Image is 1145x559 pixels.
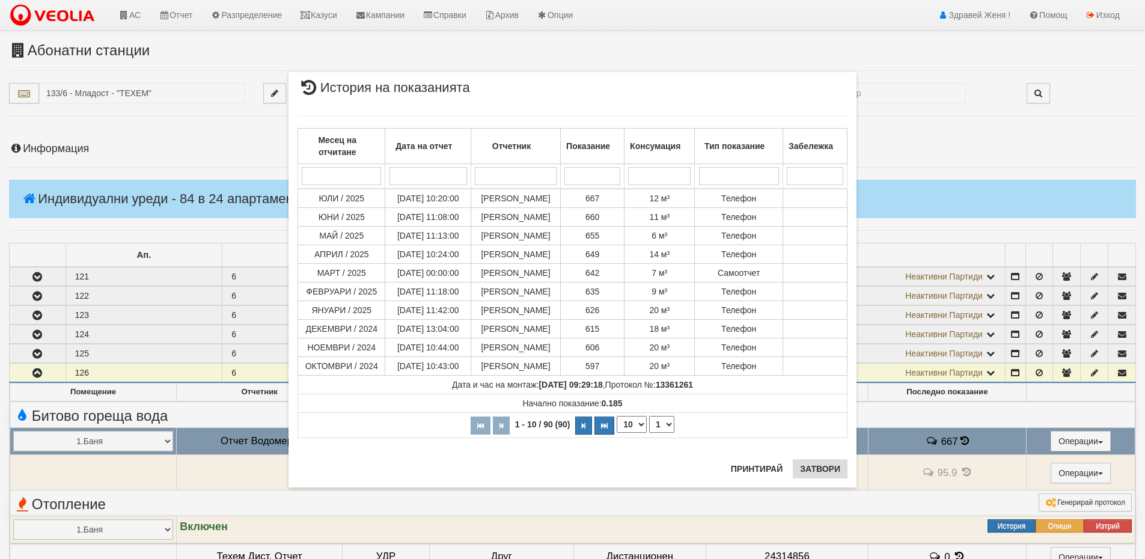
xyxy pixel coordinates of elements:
span: 655 [585,231,599,240]
td: ОКТОМВРИ / 2024 [298,357,385,376]
button: Предишна страница [493,417,510,435]
td: [DATE] 00:00:00 [385,264,471,283]
td: МАРТ / 2025 [298,264,385,283]
td: [PERSON_NAME] [471,338,560,357]
td: Самоотчет [695,264,783,283]
td: Телефон [695,208,783,227]
td: Телефон [695,245,783,264]
td: [PERSON_NAME] [471,208,560,227]
td: ФЕВРУАРИ / 2025 [298,283,385,301]
span: 606 [585,343,599,352]
td: [DATE] 11:18:00 [385,283,471,301]
strong: [DATE] 09:29:18 [539,380,602,389]
td: [PERSON_NAME] [471,320,560,338]
span: 7 м³ [652,268,667,278]
span: 11 м³ [649,212,670,222]
span: Дата и час на монтаж: [452,380,603,389]
td: АПРИЛ / 2025 [298,245,385,264]
span: 660 [585,212,599,222]
span: 626 [585,305,599,315]
td: Телефон [695,338,783,357]
td: [DATE] 10:44:00 [385,338,471,357]
td: [PERSON_NAME] [471,245,560,264]
button: Следваща страница [575,417,592,435]
td: [DATE] 11:42:00 [385,301,471,320]
th: Консумация: No sort applied, activate to apply an ascending sort [624,129,695,164]
td: ЮЛИ / 2025 [298,189,385,208]
th: Отчетник: No sort applied, activate to apply an ascending sort [471,129,560,164]
span: 18 м³ [649,324,670,334]
span: 649 [585,249,599,259]
span: 14 м³ [649,249,670,259]
td: НОЕМВРИ / 2024 [298,338,385,357]
span: 20 м³ [649,343,670,352]
b: Дата на отчет [395,141,452,151]
select: Страница номер [649,416,674,433]
span: 6 м³ [652,231,667,240]
td: [PERSON_NAME] [471,357,560,376]
th: Показание: No sort applied, activate to apply an ascending sort [561,129,624,164]
span: 667 [585,194,599,203]
td: [DATE] 10:43:00 [385,357,471,376]
span: Протокол №: [605,380,693,389]
td: [DATE] 11:08:00 [385,208,471,227]
span: 615 [585,324,599,334]
button: Затвори [793,459,847,478]
span: 20 м³ [649,305,670,315]
span: 20 м³ [649,361,670,371]
td: ДЕКЕМВРИ / 2024 [298,320,385,338]
b: Консумация [630,141,680,151]
td: [PERSON_NAME] [471,189,560,208]
span: 1 - 10 / 90 (90) [512,420,573,429]
td: [DATE] 11:13:00 [385,227,471,245]
td: [DATE] 10:20:00 [385,189,471,208]
span: Начално показание: [522,399,622,408]
button: Първа страница [471,417,490,435]
span: История на показанията [298,81,470,103]
b: Месец на отчитане [318,135,356,157]
td: Телефон [695,357,783,376]
td: Телефон [695,301,783,320]
th: Дата на отчет: No sort applied, activate to apply an ascending sort [385,129,471,164]
span: 597 [585,361,599,371]
b: Тип показание [704,141,765,151]
td: [PERSON_NAME] [471,227,560,245]
span: 635 [585,287,599,296]
button: Принтирай [724,459,790,478]
td: ЮНИ / 2025 [298,208,385,227]
td: [DATE] 13:04:00 [385,320,471,338]
td: [DATE] 10:24:00 [385,245,471,264]
b: Забележка [789,141,833,151]
button: Последна страница [594,417,614,435]
td: Телефон [695,227,783,245]
td: [PERSON_NAME] [471,264,560,283]
td: [PERSON_NAME] [471,283,560,301]
span: 9 м³ [652,287,667,296]
td: , [298,376,847,394]
select: Брой редове на страница [617,416,647,433]
td: МАЙ / 2025 [298,227,385,245]
th: Месец на отчитане: No sort applied, activate to apply an ascending sort [298,129,385,164]
td: Телефон [695,189,783,208]
b: Показание [566,141,610,151]
span: 12 м³ [649,194,670,203]
td: [PERSON_NAME] [471,301,560,320]
strong: 0.185 [602,399,623,408]
span: 642 [585,268,599,278]
td: ЯНУАРИ / 2025 [298,301,385,320]
strong: 13361261 [656,380,693,389]
td: Телефон [695,283,783,301]
b: Отчетник [492,141,531,151]
th: Забележка: No sort applied, activate to apply an ascending sort [783,129,847,164]
th: Тип показание: No sort applied, activate to apply an ascending sort [695,129,783,164]
td: Телефон [695,320,783,338]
